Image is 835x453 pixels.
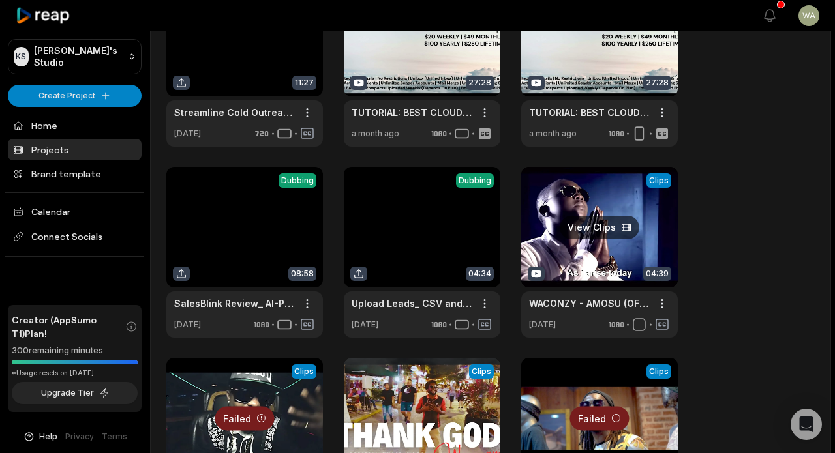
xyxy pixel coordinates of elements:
a: Brand template [8,163,142,184]
div: *Usage resets on [DATE] [12,368,138,378]
a: TUTORIAL: BEST CLOUD BASED BULK EMAIL MARKETING SOFTWARE [DOMAIN_NAME] | UNLIMITED EMAILS INBOX [529,106,649,119]
button: Help [23,431,57,443]
span: Connect Socials [8,225,142,248]
a: Streamline Cold Outreach with SalesBlink's Blink GPT - SalesBlink Review [174,106,294,119]
a: WACONZY - AMOSU (OFFICIAL VIDEO) ENGLISH POP HITS 2020 | POPULAR SONG| TOP HITS 2020| BEST POP HITS [529,297,649,310]
span: Creator (AppSumo T1) Plan! [12,313,125,340]
button: Create Project [8,85,142,107]
div: Open Intercom Messenger [791,409,822,440]
a: Calendar [8,201,142,222]
div: 300 remaining minutes [12,344,138,357]
a: SalesBlink Review_ AI-Powered Cold Email Automation (1) [174,297,294,310]
span: Help [39,431,57,443]
a: Terms [102,431,127,443]
a: Upload Leads_ CSV and Google Sheets Tutorial [352,297,472,310]
button: Upgrade Tier [12,382,138,404]
p: [PERSON_NAME]'s Studio [34,45,123,68]
a: Privacy [65,431,94,443]
a: Home [8,115,142,136]
a: TUTORIAL: BEST CLOUD BASED BULK EMAIL MARKETING SOFTWARE [DOMAIN_NAME] | UNLIMITED EMAILS INBOX [352,106,472,119]
div: KS [14,47,29,66]
a: Projects [8,139,142,160]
